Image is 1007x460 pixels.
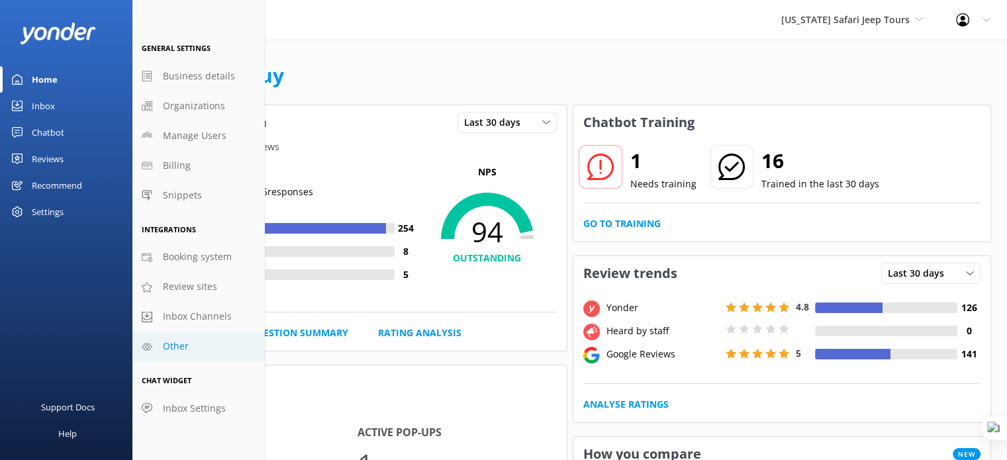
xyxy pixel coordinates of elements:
div: Inbox [32,93,55,119]
h4: 8 [395,244,418,259]
div: Google Reviews [603,347,722,361]
img: yonder-white-logo.png [20,23,96,44]
span: Billing [163,158,191,173]
div: Reviews [32,146,64,172]
span: Integrations [142,224,196,234]
a: Rating Analysis [378,326,461,340]
p: Needs training [630,177,696,191]
a: Review sites [132,272,265,302]
span: 5 [796,347,801,359]
a: Go to Training [583,216,661,231]
div: Settings [32,199,64,225]
span: New [953,448,981,460]
a: Question Summary [249,326,348,340]
h4: OUTSTANDING [418,251,557,265]
h4: 141 [957,347,981,361]
div: Yonder [603,300,722,315]
a: Billing [132,151,265,181]
span: General Settings [142,43,211,53]
a: Booking system [132,242,265,272]
h4: Active Pop-ups [358,424,556,441]
a: Other [132,332,265,361]
p: In the last 30 days [149,400,567,414]
div: Support Docs [41,394,95,420]
span: 4.8 [796,300,809,313]
h3: Chatbot Training [573,105,704,140]
h3: Review trends [573,256,687,291]
h4: 5 [395,267,418,282]
a: Organizations [132,91,265,121]
a: Business details [132,62,265,91]
span: Organizations [163,99,225,113]
h3: Website Chat [149,365,567,400]
span: Last 30 days [888,266,952,281]
span: Inbox Settings [163,401,226,416]
div: Recommend [32,172,82,199]
span: [US_STATE] Safari Jeep Tours [781,13,910,26]
h4: 126 [957,300,981,315]
a: Inbox Settings [132,394,265,424]
h2: 16 [761,145,879,177]
span: 94 [418,215,557,248]
p: From all sources of reviews [149,140,567,154]
h2: 1 [630,145,696,177]
span: Booking system [163,250,232,264]
span: Other [163,339,189,353]
span: Manage Users [163,128,226,143]
a: Manage Users [132,121,265,151]
div: Home [32,66,58,93]
h4: 0 [957,324,981,338]
a: Snippets [132,181,265,210]
p: | 265 responses [246,185,313,199]
div: Heard by staff [603,324,722,338]
div: Help [58,420,77,447]
p: Trained in the last 30 days [761,177,879,191]
a: Inbox Channels [132,302,265,332]
a: Analyse Ratings [583,397,669,412]
h4: 254 [395,221,418,236]
span: Inbox Channels [163,309,232,324]
span: Chat Widget [142,375,191,385]
div: Chatbot [32,119,64,146]
h5: Rating [159,165,418,179]
span: Business details [163,69,235,83]
span: Last 30 days [464,115,528,130]
p: NPS [418,165,557,179]
span: Review sites [163,279,217,294]
span: Snippets [163,188,202,203]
